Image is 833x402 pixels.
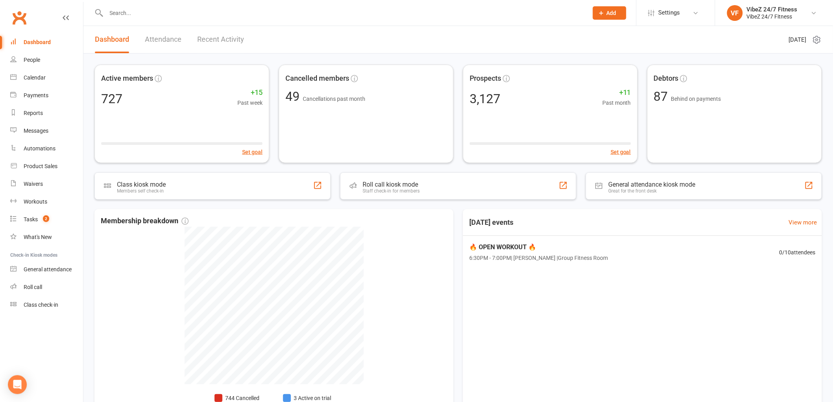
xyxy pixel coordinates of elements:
span: Active members [101,73,153,84]
a: General attendance kiosk mode [10,261,83,278]
div: Members self check-in [117,188,166,194]
a: Recent Activity [197,26,244,53]
div: Product Sales [24,163,57,169]
span: Add [607,10,616,16]
span: 49 [285,89,303,104]
a: What's New [10,228,83,246]
a: Clubworx [9,8,29,28]
span: 87 [654,89,671,104]
span: +15 [237,87,263,98]
a: View more [789,218,817,227]
a: Workouts [10,193,83,211]
span: Cancellations past month [303,96,365,102]
span: +11 [602,87,631,98]
a: Class kiosk mode [10,296,83,314]
span: 2 [43,215,49,222]
span: Prospects [470,73,501,84]
div: Dashboard [24,39,51,45]
span: [DATE] [789,35,807,44]
div: Messages [24,128,48,134]
div: VibeZ 24/7 Fitness [747,13,798,20]
div: Calendar [24,74,46,81]
span: Past week [237,98,263,107]
a: Attendance [145,26,181,53]
div: Tasks [24,216,38,222]
a: Tasks 2 [10,211,83,228]
div: Roll call kiosk mode [363,181,420,188]
a: Dashboard [95,26,129,53]
a: People [10,51,83,69]
span: Debtors [654,73,679,84]
div: Open Intercom Messenger [8,375,27,394]
span: 🔥 OPEN WORKOUT 🔥 [469,242,608,252]
a: Messages [10,122,83,140]
span: Membership breakdown [101,215,189,227]
div: VibeZ 24/7 Fitness [747,6,798,13]
div: VF [727,5,743,21]
h3: [DATE] events [463,215,520,230]
div: 3,127 [470,93,500,105]
button: Set goal [242,148,263,156]
div: Waivers [24,181,43,187]
button: Set goal [611,148,631,156]
div: What's New [24,234,52,240]
div: Great for the front desk [608,188,696,194]
div: General attendance [24,266,72,272]
a: Product Sales [10,157,83,175]
a: Automations [10,140,83,157]
a: Waivers [10,175,83,193]
div: Class kiosk mode [117,181,166,188]
div: Class check-in [24,302,58,308]
a: Calendar [10,69,83,87]
span: Behind on payments [671,96,721,102]
div: Workouts [24,198,47,205]
a: Payments [10,87,83,104]
div: 727 [101,93,122,105]
span: Past month [602,98,631,107]
input: Search... [104,7,583,19]
button: Add [593,6,626,20]
span: 6:30PM - 7:00PM | [PERSON_NAME] | Group Fitness Room [469,254,608,262]
div: Reports [24,110,43,116]
div: Payments [24,92,48,98]
div: Automations [24,145,56,152]
span: 0 / 10 attendees [779,248,816,257]
a: Roll call [10,278,83,296]
span: Settings [659,4,680,22]
div: People [24,57,40,63]
div: Staff check-in for members [363,188,420,194]
div: General attendance kiosk mode [608,181,696,188]
a: Dashboard [10,33,83,51]
div: Roll call [24,284,42,290]
span: Cancelled members [285,73,349,84]
a: Reports [10,104,83,122]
